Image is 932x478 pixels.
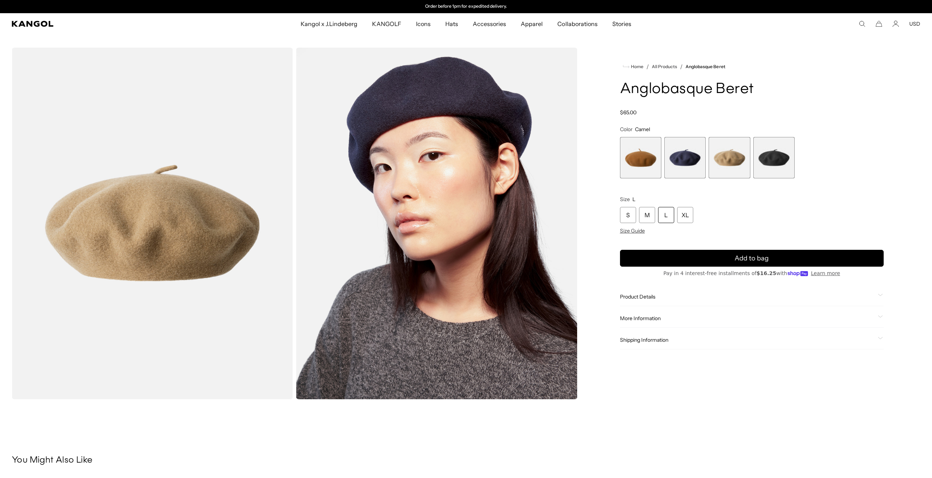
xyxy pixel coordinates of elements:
a: Anglobasque Beret [686,64,725,69]
span: Camel [635,126,650,133]
div: L [658,207,674,223]
div: XL [677,207,693,223]
button: Cart [876,21,882,27]
a: All Products [652,64,677,69]
a: Stories [605,13,639,34]
span: $65.00 [620,109,636,116]
h1: Anglobasque Beret [620,81,884,97]
a: Account [892,21,899,27]
a: Icons [409,13,438,34]
span: L [632,196,635,203]
a: Kangol [12,21,200,27]
div: M [639,207,655,223]
slideshow-component: Announcement bar [391,4,542,10]
span: Kangol x J.Lindeberg [301,13,358,34]
span: Product Details [620,293,875,300]
a: KANGOLF [365,13,408,34]
span: Add to bag [735,253,769,263]
a: Kangol x J.Lindeberg [293,13,365,34]
li: / [677,62,683,71]
span: Shipping Information [620,337,875,343]
product-gallery: Gallery Viewer [12,48,578,399]
div: Announcement [391,4,542,10]
span: Stories [612,13,631,34]
li: / [643,62,649,71]
label: Black [753,137,795,178]
a: Hats [438,13,465,34]
span: Accessories [473,13,506,34]
span: Apparel [521,13,543,34]
div: 2 of 4 [664,137,706,178]
label: Rustic Caramel [620,137,661,178]
span: Collaborations [557,13,597,34]
div: 3 of 4 [709,137,750,178]
h3: You Might Also Like [12,455,920,466]
a: Collaborations [550,13,605,34]
p: Order before 1pm for expedited delivery. [425,4,507,10]
span: Size Guide [620,227,645,234]
span: More Information [620,315,875,322]
label: Dark Blue [664,137,706,178]
span: KANGOLF [372,13,401,34]
span: Size [620,196,630,203]
span: Home [630,64,643,69]
div: 1 of 4 [620,137,661,178]
summary: Search here [859,21,865,27]
img: color-camel [12,48,293,399]
nav: breadcrumbs [620,62,884,71]
div: 4 of 4 [753,137,795,178]
a: Apparel [513,13,550,34]
span: Icons [416,13,431,34]
label: Camel [709,137,750,178]
button: USD [909,21,920,27]
a: Home [623,63,643,70]
span: Hats [445,13,458,34]
span: Color [620,126,632,133]
a: Accessories [465,13,513,34]
img: dark-blue [296,48,577,399]
div: 2 of 2 [391,4,542,10]
button: Add to bag [620,250,884,267]
div: S [620,207,636,223]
